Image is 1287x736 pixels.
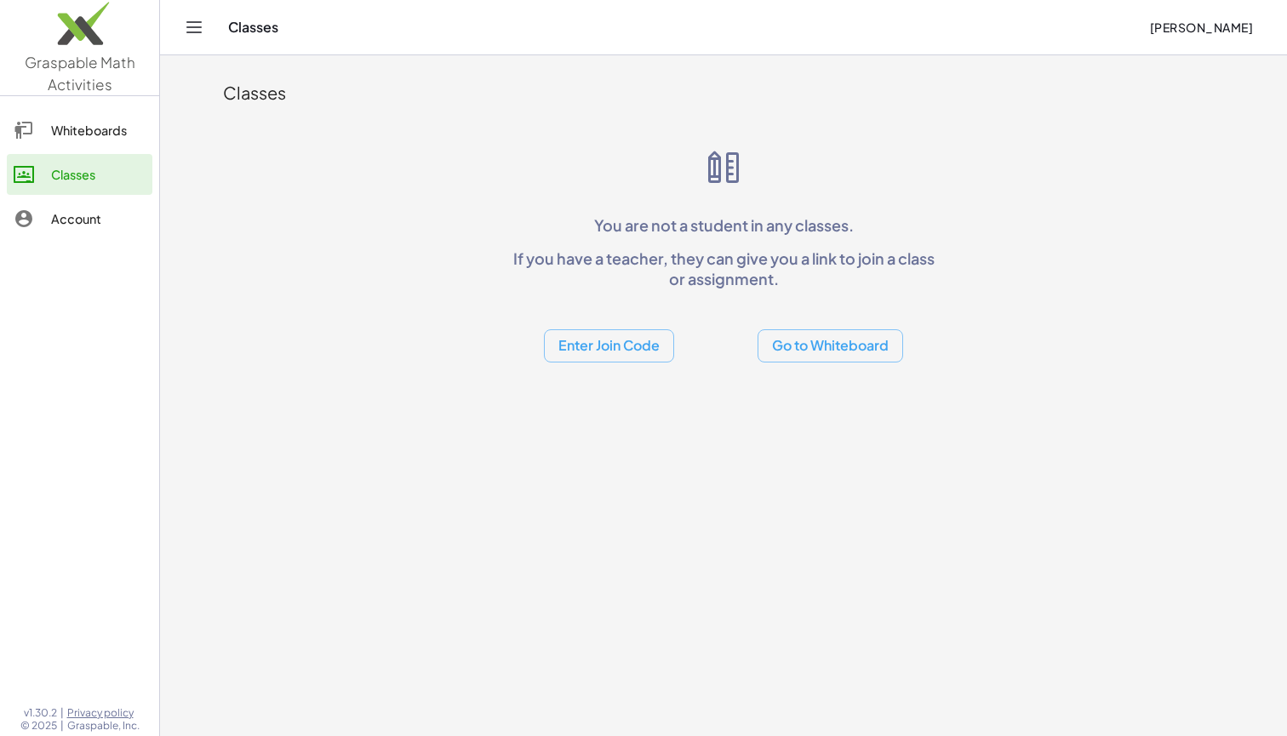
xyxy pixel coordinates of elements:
[223,81,1224,105] div: Classes
[7,154,152,195] a: Classes
[506,248,941,288] p: If you have a teacher, they can give you a link to join a class or assignment.
[51,208,146,229] div: Account
[51,120,146,140] div: Whiteboards
[67,706,140,720] a: Privacy policy
[7,198,152,239] a: Account
[60,719,64,733] span: |
[1135,12,1267,43] button: [PERSON_NAME]
[51,164,146,185] div: Classes
[67,719,140,733] span: Graspable, Inc.
[20,719,57,733] span: © 2025
[1149,20,1253,35] span: [PERSON_NAME]
[506,215,941,235] p: You are not a student in any classes.
[7,110,152,151] a: Whiteboards
[544,329,674,362] button: Enter Join Code
[24,706,57,720] span: v1.30.2
[180,14,208,41] button: Toggle navigation
[25,53,135,94] span: Graspable Math Activities
[60,706,64,720] span: |
[758,329,903,362] button: Go to Whiteboard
